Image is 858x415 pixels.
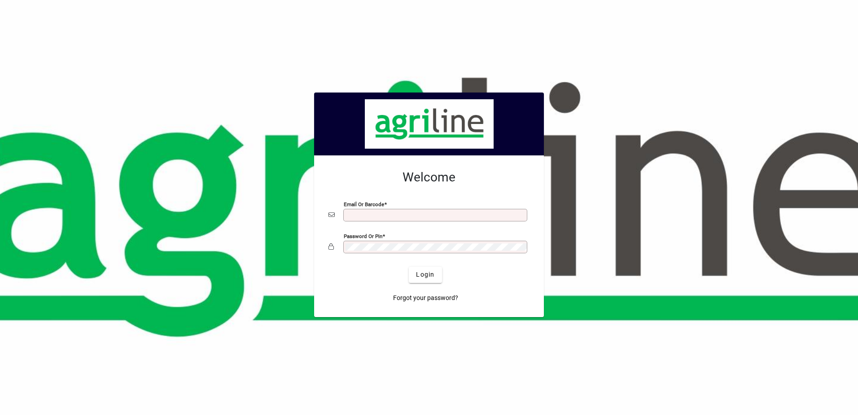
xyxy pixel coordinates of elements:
[328,170,530,185] h2: Welcome
[409,267,442,283] button: Login
[390,290,462,306] a: Forgot your password?
[416,270,434,279] span: Login
[344,201,384,207] mat-label: Email or Barcode
[393,293,458,303] span: Forgot your password?
[344,233,382,239] mat-label: Password or Pin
